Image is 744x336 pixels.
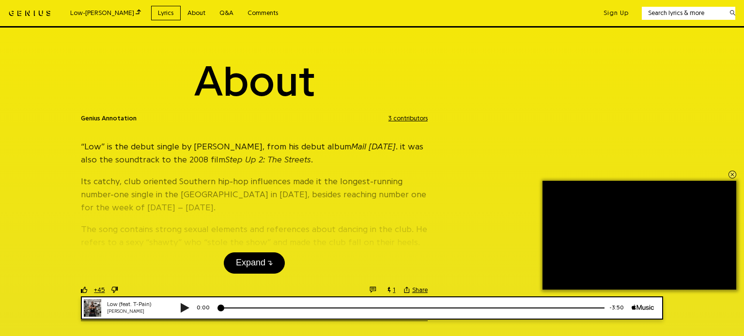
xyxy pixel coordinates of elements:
button: Expand [224,252,284,274]
a: About [181,6,213,21]
span: 1 [393,285,395,295]
h1: About [81,50,428,114]
button: 3 contributors [388,114,428,123]
a: Lyrics [151,6,181,21]
iframe: Advertisement [518,34,663,155]
em: Step Up 2: The Streets [225,155,311,164]
button: Share [404,286,428,294]
p: “Low” is the debut single by [PERSON_NAME], from his debut album . it was also the soundtrack to ... [81,140,428,166]
span: Share [412,286,428,294]
input: Search lyrics & more [642,8,724,18]
span: Genius Annotation [81,114,137,123]
a: Comments [241,6,285,21]
p: The song contains strong sexual elements and references about dancing in the club. He refers to a... [81,223,428,262]
svg: upvote [81,287,88,293]
div: Low - [PERSON_NAME] [70,8,141,18]
svg: downvote [111,287,118,293]
button: +45 [94,285,105,295]
a: Q&A [213,6,241,21]
iframe: Advertisement [542,181,736,290]
p: Its catchy, club oriented Southern hip-hop influences made it the longest-running number-one sing... [81,175,428,214]
em: Mail [DATE] [351,142,396,151]
div: -3:50 [531,7,558,15]
button: Sign Up [604,9,629,17]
